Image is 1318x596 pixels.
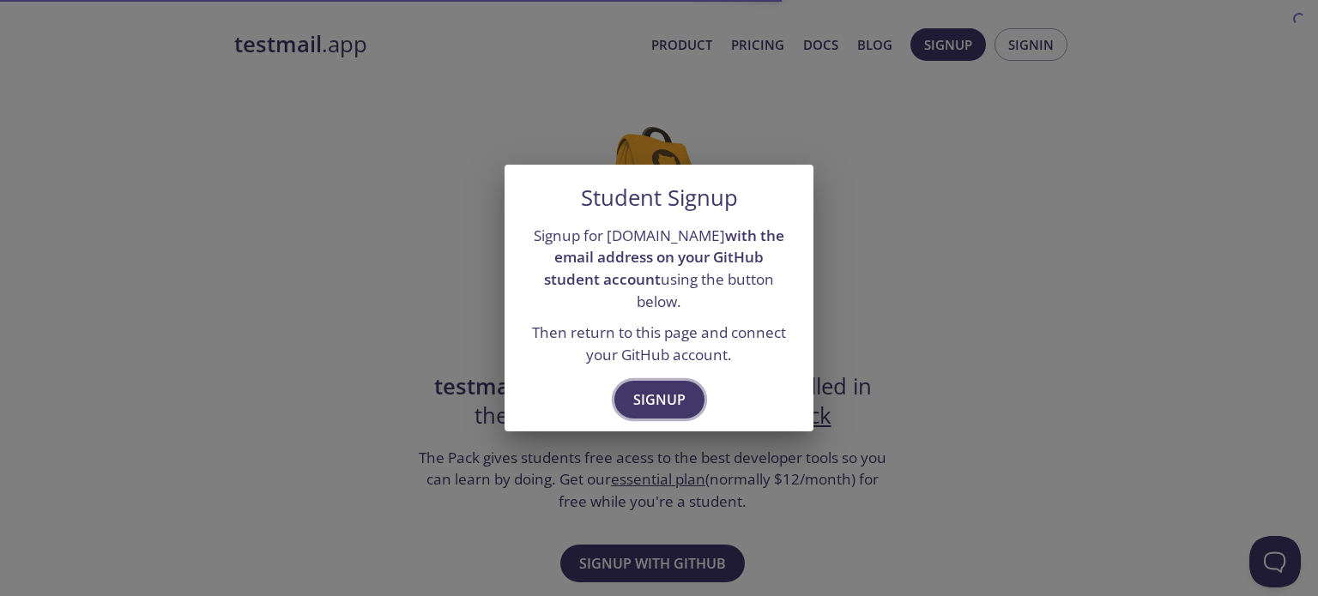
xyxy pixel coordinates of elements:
button: Signup [614,381,704,418]
span: Signup [633,388,686,412]
p: Signup for [DOMAIN_NAME] using the button below. [525,225,793,313]
p: Then return to this page and connect your GitHub account. [525,322,793,365]
h5: Student Signup [581,185,738,211]
strong: with the email address on your GitHub student account [544,226,784,289]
